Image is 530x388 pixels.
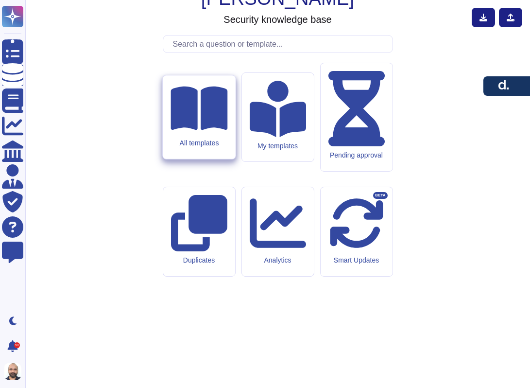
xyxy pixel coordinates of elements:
div: 9+ [14,342,20,348]
div: Pending approval [328,151,385,159]
div: BETA [373,192,387,199]
div: My templates [250,142,306,150]
div: Analytics [250,256,306,265]
img: user [4,363,21,380]
h3: Security knowledge base [223,14,331,25]
div: Duplicates [171,256,227,265]
div: Smart Updates [328,256,385,265]
div: All templates [171,139,227,147]
input: Search a question or template... [168,35,393,53]
button: user [2,361,28,382]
